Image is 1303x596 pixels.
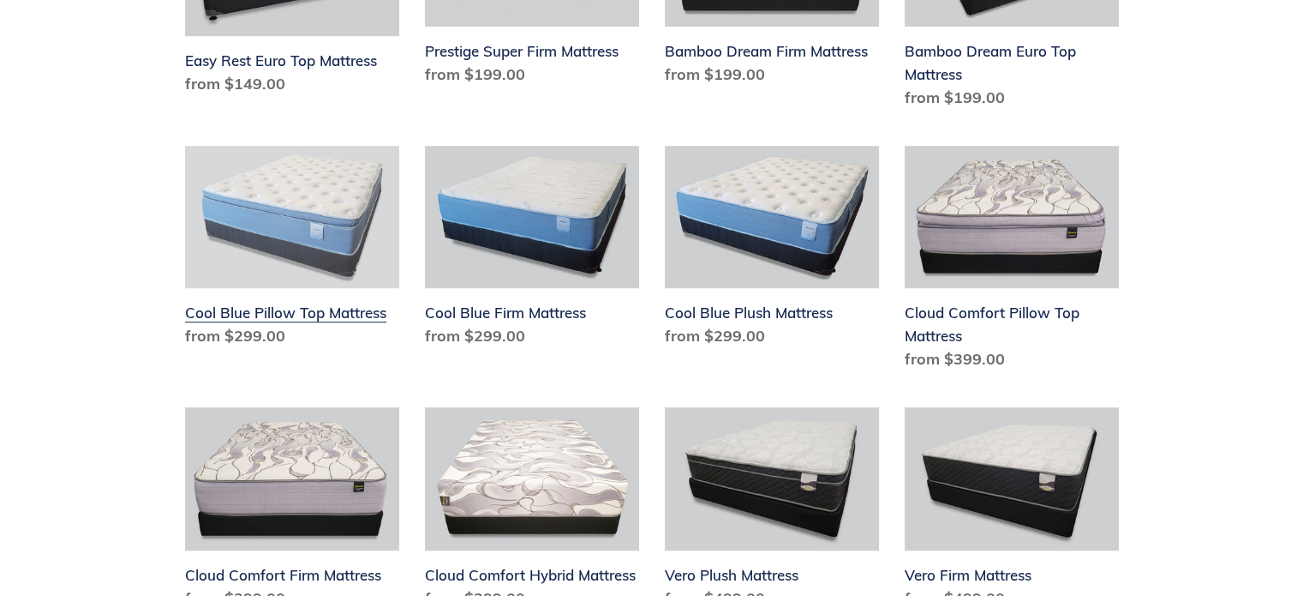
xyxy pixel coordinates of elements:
a: Cool Blue Firm Mattress [425,146,639,355]
a: Cool Blue Pillow Top Mattress [185,146,399,355]
a: Cool Blue Plush Mattress [665,146,879,355]
a: Cloud Comfort Pillow Top Mattress [905,146,1119,378]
